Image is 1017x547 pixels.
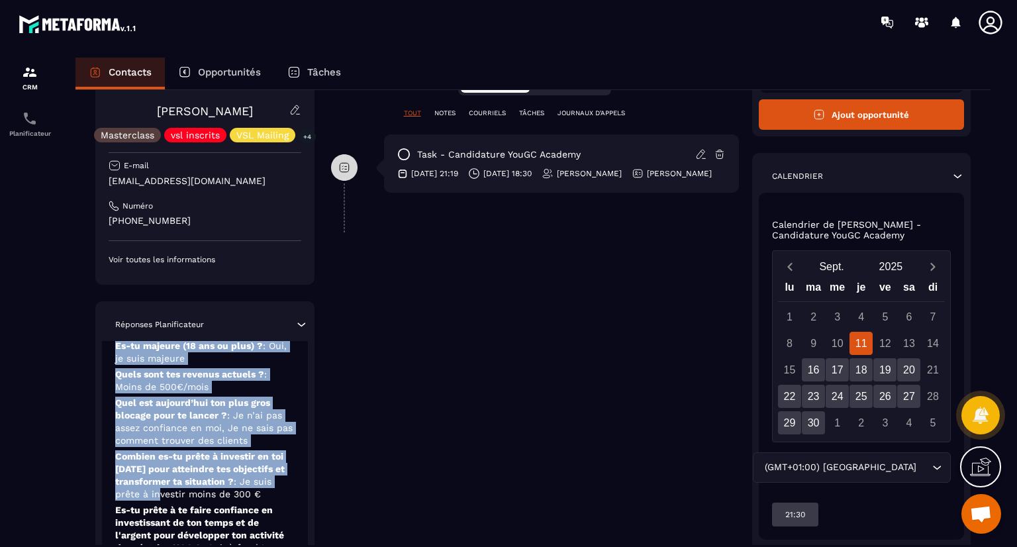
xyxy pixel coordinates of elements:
input: Search for option [919,460,929,475]
div: 1 [778,305,801,328]
p: Voir toutes les informations [109,254,301,265]
p: Calendrier [772,171,823,181]
p: JOURNAUX D'APPELS [557,109,625,118]
div: 6 [897,305,920,328]
a: Tâches [274,58,354,89]
div: 25 [849,385,873,408]
p: task - Candidature YouGC Academy [417,148,581,161]
div: 19 [873,358,896,381]
button: Open years overlay [861,255,920,278]
p: VSL Mailing [236,130,289,140]
div: 21 [921,358,944,381]
div: 4 [849,305,873,328]
div: je [849,278,873,301]
div: 13 [897,332,920,355]
div: 7 [921,305,944,328]
p: [EMAIL_ADDRESS][DOMAIN_NAME] [109,175,301,187]
div: 4 [897,411,920,434]
div: 5 [921,411,944,434]
p: CRM [3,83,56,91]
p: Contacts [109,66,152,78]
a: [PERSON_NAME] [157,104,253,118]
p: TOUT [404,109,421,118]
img: formation [22,64,38,80]
a: Contacts [75,58,165,89]
p: TÂCHES [519,109,544,118]
div: 30 [802,411,825,434]
button: Previous month [778,258,802,275]
div: Calendar days [778,305,945,434]
a: formationformationCRM [3,54,56,101]
p: [PERSON_NAME] [647,168,712,179]
div: Ouvrir le chat [961,494,1001,534]
div: 3 [826,305,849,328]
div: 15 [778,358,801,381]
span: : Je n’ai pas assez confiance en moi, Je ne sais pas comment trouver des clients [115,410,293,446]
div: 3 [873,411,896,434]
p: [PHONE_NUMBER] [109,215,301,227]
button: Open months overlay [802,255,861,278]
div: ma [802,278,826,301]
p: Réponses Planificateur [115,319,204,330]
div: 29 [778,411,801,434]
p: [DATE] 21:19 [411,168,458,179]
div: 8 [778,332,801,355]
p: COURRIELS [469,109,506,118]
div: 26 [873,385,896,408]
p: Calendrier de [PERSON_NAME] - Candidature YouGC Academy [772,219,951,240]
p: Masterclass [101,130,154,140]
p: Combien es-tu prête à investir en toi [DATE] pour atteindre tes objectifs et transformer ta situa... [115,450,295,501]
p: Tâches [307,66,341,78]
p: vsl inscrits [171,130,220,140]
p: Quel est aujourd’hui ton plus gros blocage pour te lancer ? [115,397,295,447]
div: 22 [778,385,801,408]
p: Numéro [122,201,153,211]
div: 10 [826,332,849,355]
div: 28 [921,385,944,408]
p: [DATE] 18:30 [483,168,532,179]
div: 1 [826,411,849,434]
p: +4 [299,130,316,144]
img: logo [19,12,138,36]
p: Opportunités [198,66,261,78]
span: (GMT+01:00) [GEOGRAPHIC_DATA] [761,460,919,475]
p: E-mail [124,160,149,171]
p: Quels sont tes revenus actuels ? [115,368,295,393]
div: 17 [826,358,849,381]
a: Opportunités [165,58,274,89]
p: 21:30 [785,509,805,520]
button: Next month [920,258,945,275]
div: 5 [873,305,896,328]
div: 23 [802,385,825,408]
div: 27 [897,385,920,408]
div: Calendar wrapper [778,278,945,434]
div: 2 [849,411,873,434]
div: Search for option [753,452,951,483]
div: 14 [921,332,944,355]
div: 2 [802,305,825,328]
div: 12 [873,332,896,355]
div: 11 [849,332,873,355]
div: di [921,278,945,301]
div: me [826,278,849,301]
div: 16 [802,358,825,381]
div: 20 [897,358,920,381]
img: scheduler [22,111,38,126]
p: Es-tu majeure (18 ans ou plus) ? [115,340,295,365]
div: lu [777,278,801,301]
p: [PERSON_NAME] [557,168,622,179]
a: schedulerschedulerPlanificateur [3,101,56,147]
p: NOTES [434,109,456,118]
button: Ajout opportunité [759,99,965,130]
div: 9 [802,332,825,355]
div: ve [873,278,897,301]
div: sa [897,278,921,301]
p: Planificateur [3,130,56,137]
div: 24 [826,385,849,408]
div: 18 [849,358,873,381]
